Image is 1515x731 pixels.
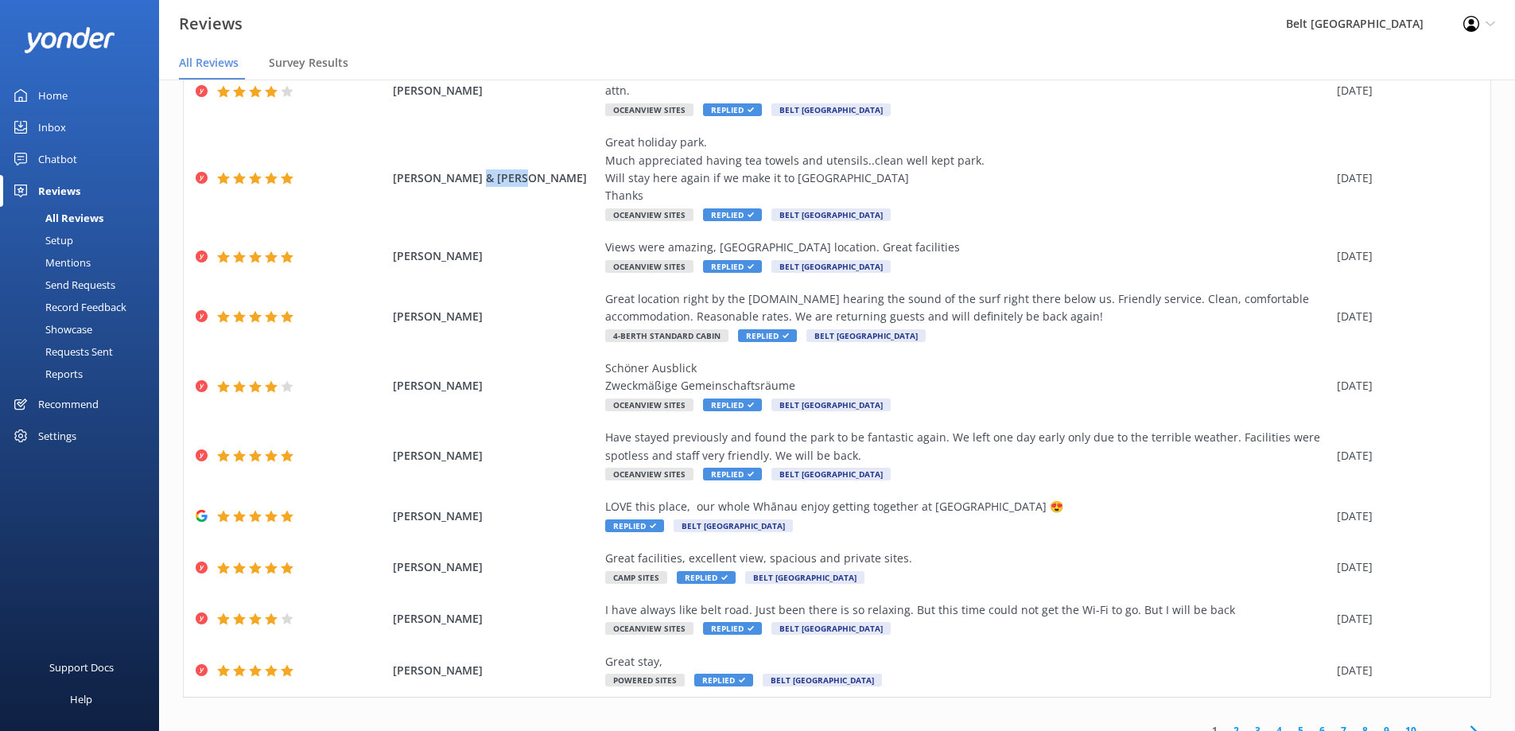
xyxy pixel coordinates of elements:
span: Replied [694,674,753,686]
div: [DATE] [1337,558,1470,576]
div: Inbox [38,111,66,143]
a: Setup [10,229,159,251]
div: Showcase [10,318,92,340]
div: Great location right by the [DOMAIN_NAME] hearing the sound of the surf right there below us. Fri... [605,290,1329,326]
span: [PERSON_NAME] [393,308,598,325]
div: [DATE] [1337,662,1470,679]
a: Reports [10,363,159,385]
span: [PERSON_NAME] [393,558,598,576]
div: Mentions [10,251,91,274]
span: [PERSON_NAME] [393,447,598,465]
span: Belt [GEOGRAPHIC_DATA] [771,468,891,480]
span: [PERSON_NAME] [393,662,598,679]
div: Home [38,80,68,111]
span: Belt [GEOGRAPHIC_DATA] [771,399,891,411]
span: Belt [GEOGRAPHIC_DATA] [771,208,891,221]
div: Reports [10,363,83,385]
span: Oceanview Sites [605,622,693,635]
div: [DATE] [1337,247,1470,265]
span: Belt [GEOGRAPHIC_DATA] [771,103,891,116]
span: All Reviews [179,55,239,71]
div: [DATE] [1337,507,1470,525]
div: Chatbot [38,143,77,175]
div: All Reviews [10,207,103,229]
span: Belt [GEOGRAPHIC_DATA] [806,329,926,342]
div: Settings [38,420,76,452]
span: Oceanview Sites [605,103,693,116]
div: Help [70,683,92,715]
span: Replied [703,103,762,116]
span: [PERSON_NAME] [393,377,598,395]
span: Belt [GEOGRAPHIC_DATA] [771,622,891,635]
span: Oceanview Sites [605,468,693,480]
span: [PERSON_NAME] & [PERSON_NAME] [393,169,598,187]
div: Recommend [38,388,99,420]
span: [PERSON_NAME] [393,610,598,628]
div: Setup [10,229,73,251]
div: Great facilities, excellent view, spacious and private sites. [605,550,1329,567]
div: [DATE] [1337,610,1470,628]
span: Replied [703,622,762,635]
div: Reviews [38,175,80,207]
div: Views were amazing, [GEOGRAPHIC_DATA] location. Great facilities [605,239,1329,256]
span: Belt [GEOGRAPHIC_DATA] [771,260,891,273]
div: Requests Sent [10,340,113,363]
div: [DATE] [1337,377,1470,395]
div: LOVE this place, our whole Whānau enjoy getting together at [GEOGRAPHIC_DATA] 😍 [605,498,1329,515]
span: [PERSON_NAME] [393,507,598,525]
a: Send Requests [10,274,159,296]
span: Powered Sites [605,674,685,686]
a: Mentions [10,251,159,274]
div: [DATE] [1337,169,1470,187]
span: Replied [703,399,762,411]
span: Replied [605,519,664,532]
a: Record Feedback [10,296,159,318]
div: [DATE] [1337,308,1470,325]
span: Replied [703,260,762,273]
span: [PERSON_NAME] [393,82,598,99]
span: Replied [703,208,762,221]
span: Belt [GEOGRAPHIC_DATA] [745,571,864,584]
span: Survey Results [269,55,348,71]
span: Belt [GEOGRAPHIC_DATA] [763,674,882,686]
div: Record Feedback [10,296,126,318]
a: Showcase [10,318,159,340]
span: Oceanview Sites [605,399,693,411]
img: yonder-white-logo.png [24,27,115,53]
div: I have always like belt road. Just been there is so relaxing. But this time could not get the Wi-... [605,601,1329,619]
div: Great holiday park. Much appreciated having tea towels and utensils..clean well kept park. Will s... [605,134,1329,205]
div: Schöner Ausblick Zweckmäßige Gemeinschaftsräume [605,360,1329,395]
span: Belt [GEOGRAPHIC_DATA] [674,519,793,532]
div: Great stay, [605,653,1329,671]
a: Requests Sent [10,340,159,363]
span: Camp Sites [605,571,667,584]
a: All Reviews [10,207,159,229]
div: Send Requests [10,274,115,296]
span: Replied [738,329,797,342]
div: Nice camp,great views,sheltered private bays. Could do with some all weather concrete or gravel p... [605,64,1329,100]
span: Replied [703,468,762,480]
div: [DATE] [1337,82,1470,99]
span: Oceanview Sites [605,260,693,273]
div: Have stayed previously and found the park to be fantastic again. We left one day early only due t... [605,429,1329,465]
div: Support Docs [49,651,114,683]
h3: Reviews [179,11,243,37]
span: Replied [677,571,736,584]
span: [PERSON_NAME] [393,247,598,265]
span: Oceanview Sites [605,208,693,221]
div: [DATE] [1337,447,1470,465]
span: 4-Berth Standard Cabin [605,329,728,342]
